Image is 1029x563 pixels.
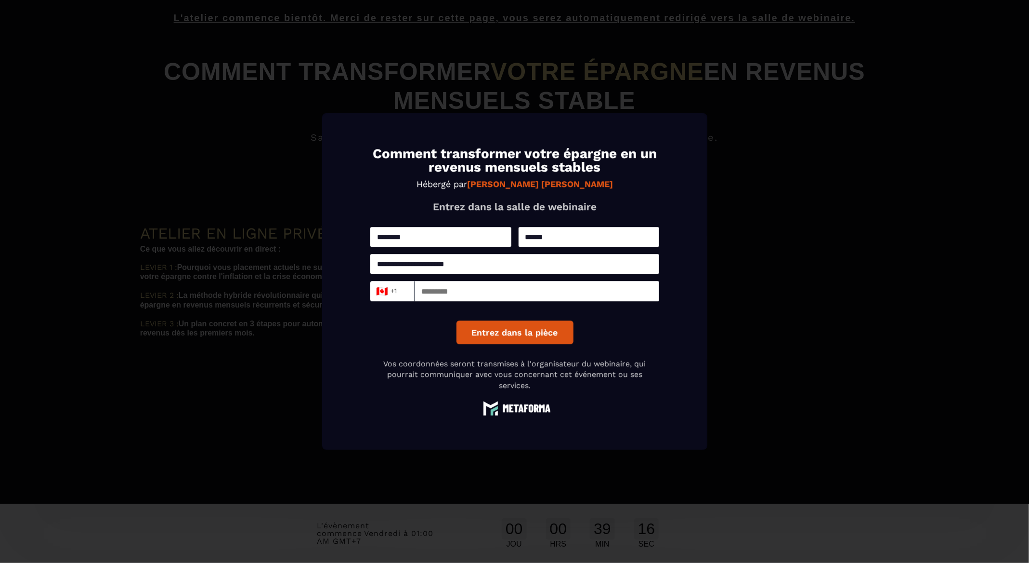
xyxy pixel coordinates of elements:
div: Search for option [370,281,415,301]
input: Search for option [399,284,406,298]
span: +1 [376,284,396,298]
p: Entrez dans la salle de webinaire [370,201,659,213]
p: Vos coordonnées seront transmises à l'organisateur du webinaire, qui pourrait communiquer avec vo... [370,359,659,391]
button: Entrez dans la pièce [456,321,573,344]
img: logo [479,401,551,416]
span: 🇨🇦 [376,284,388,298]
h1: Comment transformer votre épargne en un revenus mensuels stables [370,147,659,174]
strong: [PERSON_NAME] [PERSON_NAME] [467,179,613,189]
p: Hébergé par [370,179,659,189]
